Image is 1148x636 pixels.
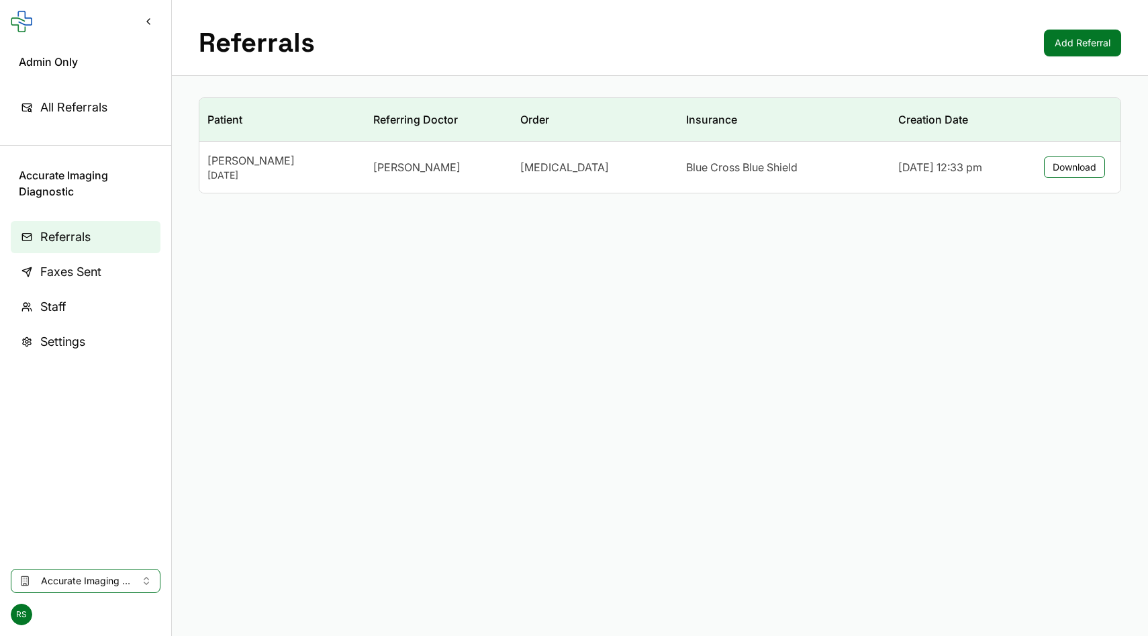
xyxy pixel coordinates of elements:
[890,98,1029,142] th: Creation Date
[11,326,160,358] a: Settings
[520,159,609,175] span: [MEDICAL_DATA]
[136,9,160,34] button: Collapse sidebar
[40,298,66,316] span: Staff
[41,574,130,588] span: Accurate Imaging Diagnostic
[11,221,160,253] a: Referrals
[512,98,678,142] th: Order
[678,98,890,142] th: Insurance
[373,159,461,175] span: [PERSON_NAME]
[40,228,91,246] span: Referrals
[11,91,160,124] a: All Referrals
[1044,156,1105,178] button: Download
[19,54,152,70] span: Admin Only
[199,98,365,142] th: Patient
[40,332,85,351] span: Settings
[1044,30,1121,56] a: Add Referral
[11,604,32,625] span: RS
[11,256,160,288] a: Faxes Sent
[207,169,357,182] div: [DATE]
[199,27,315,59] h1: Referrals
[686,159,798,175] span: Blue Cross Blue Shield
[898,159,1020,175] div: [DATE] 12:33 pm
[11,291,160,323] a: Staff
[40,98,107,117] span: All Referrals
[40,263,101,281] span: Faxes Sent
[19,167,152,199] span: Accurate Imaging Diagnostic
[207,152,357,169] div: [PERSON_NAME]
[365,98,513,142] th: Referring Doctor
[11,569,160,593] button: Select clinic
